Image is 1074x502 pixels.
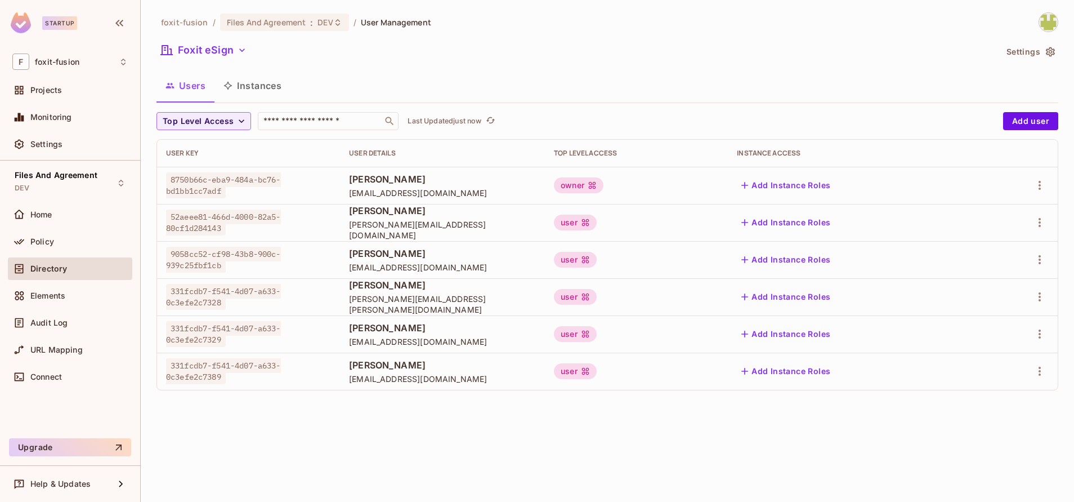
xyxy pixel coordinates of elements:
div: Startup [42,16,77,30]
span: Elements [30,291,65,300]
button: Add Instance Roles [737,362,835,380]
div: user [554,363,597,379]
span: 331fcdb7-f541-4d07-a633-0c3efe2c7328 [166,284,281,310]
div: Instance Access [737,149,970,158]
span: Files And Agreement [15,171,97,180]
span: Policy [30,237,54,246]
span: [PERSON_NAME][EMAIL_ADDRESS][PERSON_NAME][DOMAIN_NAME] [349,294,536,315]
li: / [353,17,356,28]
li: / [213,17,216,28]
span: [EMAIL_ADDRESS][DOMAIN_NAME] [349,188,536,198]
button: Foxit eSign [156,41,251,59]
span: [PERSON_NAME] [349,247,536,260]
button: Add user [1003,112,1058,130]
button: Upgrade [9,438,131,456]
span: URL Mapping [30,345,83,354]
span: Help & Updates [30,479,91,488]
span: [PERSON_NAME] [349,279,536,291]
span: User Management [361,17,431,28]
span: : [310,18,314,27]
span: the active workspace [161,17,208,28]
span: Connect [30,372,62,381]
span: 9058cc52-cf98-43b8-900c-939c25fbf1cb [166,247,281,273]
span: Workspace: foxit-fusion [35,57,79,66]
button: Users [156,72,214,100]
span: [EMAIL_ADDRESS][DOMAIN_NAME] [349,374,536,384]
span: Monitoring [30,113,72,122]
div: User Details [349,149,536,158]
button: Add Instance Roles [737,288,835,306]
button: Add Instance Roles [737,214,835,232]
div: user [554,289,597,305]
button: Top Level Access [156,112,251,130]
span: 331fcdb7-f541-4d07-a633-0c3efe2c7389 [166,358,281,384]
button: Add Instance Roles [737,325,835,343]
span: [PERSON_NAME] [349,359,536,371]
span: Home [30,210,52,219]
span: F [12,54,29,70]
span: 52aeee81-466d-4000-82a5-80cf1d284143 [166,210,281,236]
span: Top Level Access [163,114,234,128]
span: [PERSON_NAME] [349,173,536,185]
span: [EMAIL_ADDRESS][DOMAIN_NAME] [349,262,536,273]
span: [PERSON_NAME] [349,205,536,217]
button: Add Instance Roles [737,176,835,194]
p: Last Updated just now [408,117,481,126]
span: Settings [30,140,62,149]
img: SReyMgAAAABJRU5ErkJggg== [11,12,31,33]
div: user [554,252,597,268]
span: Audit Log [30,318,68,327]
span: DEV [15,184,29,193]
div: user [554,215,597,230]
button: Settings [1002,43,1058,61]
span: 331fcdb7-f541-4d07-a633-0c3efe2c7329 [166,321,281,347]
span: DEV [317,17,333,28]
button: Add Instance Roles [737,251,835,269]
span: [EMAIL_ADDRESS][DOMAIN_NAME] [349,336,536,347]
div: Top Level Access [554,149,719,158]
button: Instances [214,72,290,100]
button: refresh [484,114,497,128]
span: Files And Agreement [227,17,306,28]
span: Click to refresh data [481,114,497,128]
span: Projects [30,86,62,95]
div: user [554,326,597,342]
img: girija_dwivedi@foxitsoftware.com [1039,13,1058,32]
div: owner [554,177,603,193]
span: refresh [486,115,495,127]
div: User Key [166,149,331,158]
span: Directory [30,264,67,273]
span: 8750b66c-eba9-484a-bc76-bd1bb1cc7adf [166,172,281,198]
span: [PERSON_NAME] [349,322,536,334]
span: [PERSON_NAME][EMAIL_ADDRESS][DOMAIN_NAME] [349,219,536,241]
